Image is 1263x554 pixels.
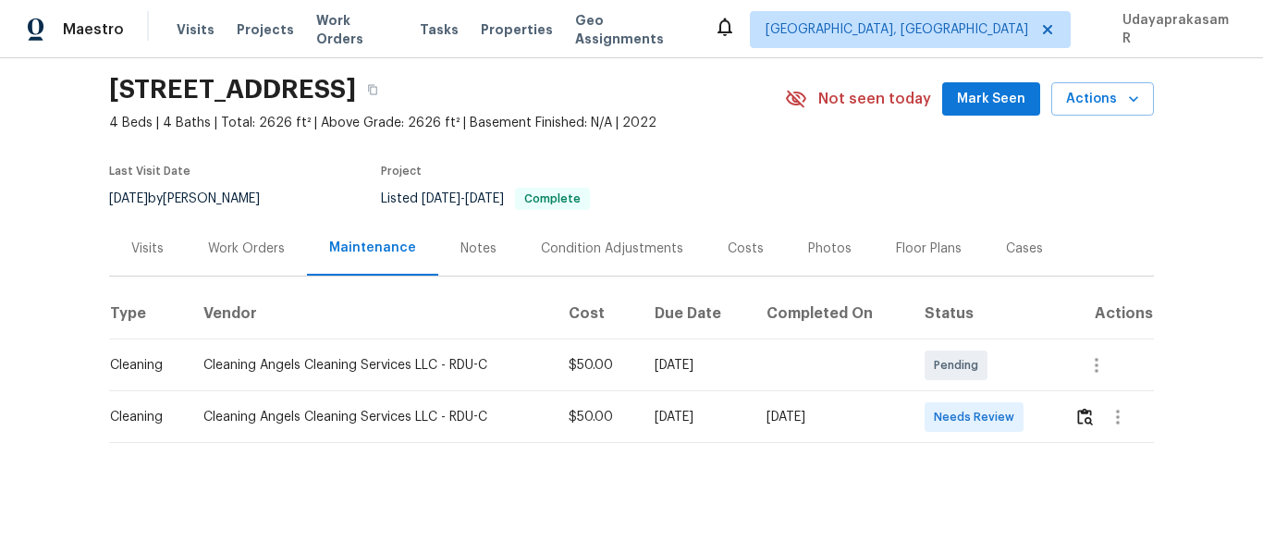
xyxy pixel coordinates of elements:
div: Notes [460,240,497,258]
span: Needs Review [934,408,1022,426]
th: Status [910,288,1060,339]
span: [DATE] [422,192,460,205]
span: 4 Beds | 4 Baths | Total: 2626 ft² | Above Grade: 2626 ft² | Basement Finished: N/A | 2022 [109,114,785,132]
div: [DATE] [655,408,737,426]
div: by [PERSON_NAME] [109,188,282,210]
span: [DATE] [109,192,148,205]
img: Review Icon [1077,408,1093,425]
span: Tasks [420,23,459,36]
th: Cost [554,288,640,339]
span: Visits [177,20,215,39]
button: Actions [1051,82,1154,117]
div: Cleaning [110,356,174,375]
th: Actions [1060,288,1154,339]
span: Listed [381,192,590,205]
th: Type [109,288,189,339]
div: Cleaning Angels Cleaning Services LLC - RDU-C [203,356,539,375]
th: Vendor [189,288,554,339]
h2: [STREET_ADDRESS] [109,80,356,99]
div: Visits [131,240,164,258]
span: Work Orders [316,11,398,48]
span: Geo Assignments [575,11,692,48]
div: Cleaning Angels Cleaning Services LLC - RDU-C [203,408,539,426]
th: Completed On [752,288,910,339]
span: Complete [517,193,588,204]
span: Not seen today [818,90,931,108]
span: Maestro [63,20,124,39]
span: [DATE] [465,192,504,205]
div: Maintenance [329,239,416,257]
span: Project [381,166,422,177]
div: [DATE] [766,408,895,426]
div: Cases [1006,240,1043,258]
span: Udayaprakasam R [1115,11,1235,48]
span: Projects [237,20,294,39]
div: [DATE] [655,356,737,375]
div: Photos [808,240,852,258]
button: Mark Seen [942,82,1040,117]
span: Pending [934,356,986,375]
div: $50.00 [569,408,625,426]
span: Mark Seen [957,88,1025,111]
th: Due Date [640,288,752,339]
span: Last Visit Date [109,166,190,177]
div: Floor Plans [896,240,962,258]
div: Work Orders [208,240,285,258]
span: Properties [481,20,553,39]
span: [GEOGRAPHIC_DATA], [GEOGRAPHIC_DATA] [766,20,1028,39]
span: - [422,192,504,205]
button: Copy Address [356,73,389,106]
div: Cleaning [110,408,174,426]
div: Condition Adjustments [541,240,683,258]
div: Costs [728,240,764,258]
span: Actions [1066,88,1139,111]
div: $50.00 [569,356,625,375]
button: Review Icon [1074,395,1096,439]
